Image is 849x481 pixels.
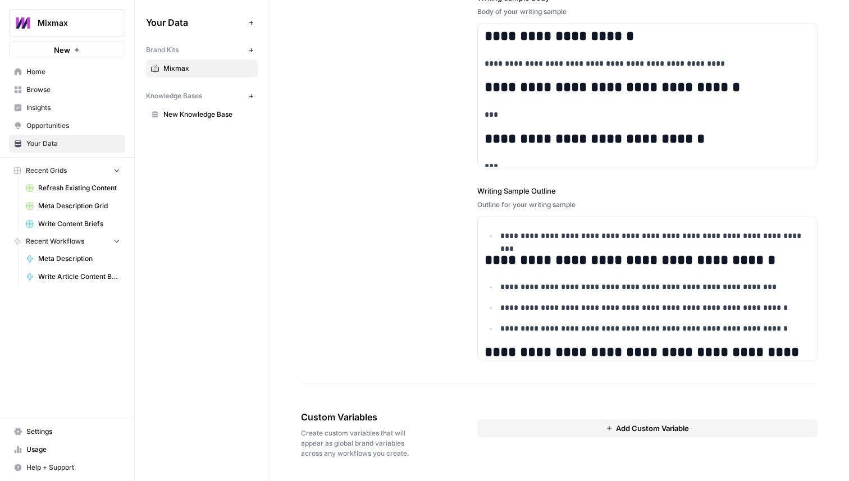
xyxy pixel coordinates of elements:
a: Your Data [9,135,125,153]
span: Help + Support [26,462,120,473]
a: Opportunities [9,117,125,135]
a: Write Article Content Brief [21,268,125,286]
span: Mixmax [163,63,253,74]
a: Settings [9,423,125,441]
button: Workspace: Mixmax [9,9,125,37]
a: Meta Description Grid [21,197,125,215]
div: Body of your writing sample [477,7,818,17]
a: Home [9,63,125,81]
button: Recent Grids [9,162,125,179]
a: Mixmax [146,59,258,77]
span: Custom Variables [301,410,414,424]
span: Brand Kits [146,45,179,55]
a: Meta Description [21,250,125,268]
span: Recent Grids [26,166,67,176]
button: Recent Workflows [9,233,125,250]
span: New [54,44,70,56]
a: New Knowledge Base [146,106,258,123]
span: Your Data [146,16,244,29]
span: Home [26,67,120,77]
a: Usage [9,441,125,459]
a: Write Content Briefs [21,215,125,233]
span: Add Custom Variable [616,423,689,434]
span: Write Article Content Brief [38,272,120,282]
span: Usage [26,445,120,455]
button: New [9,42,125,58]
span: Insights [26,103,120,113]
a: Insights [9,99,125,117]
span: Mixmax [38,17,106,29]
span: Create custom variables that will appear as global brand variables across any workflows you create. [301,428,414,459]
a: Browse [9,81,125,99]
span: Write Content Briefs [38,219,120,229]
span: New Knowledge Base [163,109,253,120]
div: Outline for your writing sample [477,200,818,210]
span: Settings [26,427,120,437]
img: Mixmax Logo [13,13,33,33]
span: Meta Description [38,254,120,264]
span: Browse [26,85,120,95]
span: Recent Workflows [26,236,84,246]
span: Opportunities [26,121,120,131]
button: Help + Support [9,459,125,477]
a: Refresh Existing Content [21,179,125,197]
label: Writing Sample Outline [477,185,818,196]
span: Refresh Existing Content [38,183,120,193]
span: Meta Description Grid [38,201,120,211]
button: Add Custom Variable [477,419,818,437]
span: Your Data [26,139,120,149]
span: Knowledge Bases [146,91,202,101]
